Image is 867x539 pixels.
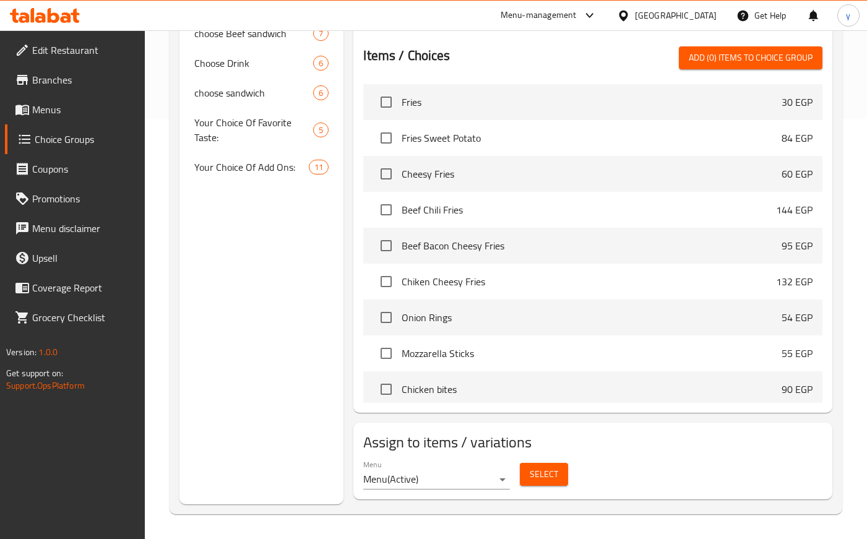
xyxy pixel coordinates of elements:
span: Select choice [373,197,399,223]
span: Choose Drink [194,56,314,71]
span: Chiken Cheesy Fries [402,274,776,289]
div: Your Choice Of Favorite Taste:5 [179,108,344,152]
span: Your Choice Of Favorite Taste: [194,115,314,145]
span: 6 [314,58,328,69]
span: Onion Rings [402,310,782,325]
p: 60 EGP [782,166,813,181]
label: Menu [363,460,381,468]
a: Upsell [5,243,145,273]
span: choose Beef sandwich [194,26,314,41]
span: Menu disclaimer [32,221,135,236]
span: Branches [32,72,135,87]
span: Upsell [32,251,135,265]
span: Add (0) items to choice group [689,50,813,66]
span: y [846,9,850,22]
span: Edit Restaurant [32,43,135,58]
button: Select [520,463,568,486]
div: choose sandwich6 [179,78,344,108]
span: Promotions [32,191,135,206]
p: 132 EGP [776,274,813,289]
span: Select choice [373,89,399,115]
a: Support.OpsPlatform [6,377,85,394]
span: Version: [6,344,37,360]
span: Your Choice Of Add Ons: [194,160,309,175]
span: Select choice [373,269,399,295]
div: Choices [309,160,329,175]
div: Menu-management [501,8,577,23]
a: Choice Groups [5,124,145,154]
p: 84 EGP [782,131,813,145]
h2: Items / Choices [363,46,450,65]
div: Choices [313,56,329,71]
span: Select [530,467,558,482]
p: 144 EGP [776,202,813,217]
a: Menu disclaimer [5,213,145,243]
span: Mozzarella Sticks [402,346,782,361]
h2: Assign to items / variations [363,433,822,452]
span: choose sandwich [194,85,314,100]
div: Menu(Active) [363,470,510,489]
a: Menus [5,95,145,124]
p: 30 EGP [782,95,813,110]
div: Choices [313,85,329,100]
span: 11 [309,162,328,173]
button: Add (0) items to choice group [679,46,822,69]
a: Coupons [5,154,145,184]
div: [GEOGRAPHIC_DATA] [635,9,717,22]
span: Select choice [373,340,399,366]
a: Edit Restaurant [5,35,145,65]
span: Get support on: [6,365,63,381]
span: 7 [314,28,328,40]
span: 6 [314,87,328,99]
span: Coverage Report [32,280,135,295]
span: Beef Bacon Cheesy Fries [402,238,782,253]
span: Menus [32,102,135,117]
div: Your Choice Of Add Ons:11 [179,152,344,182]
a: Branches [5,65,145,95]
span: Beef Chili Fries [402,202,776,217]
span: Grocery Checklist [32,310,135,325]
a: Coverage Report [5,273,145,303]
span: Select choice [373,376,399,402]
div: choose Beef sandwich7 [179,19,344,48]
p: 55 EGP [782,346,813,361]
div: Choices [313,123,329,137]
span: 5 [314,124,328,136]
p: 90 EGP [782,382,813,397]
p: 54 EGP [782,310,813,325]
span: Choice Groups [35,132,135,147]
span: Coupons [32,162,135,176]
a: Promotions [5,184,145,213]
span: Select choice [373,304,399,330]
div: Choices [313,26,329,41]
span: Fries [402,95,782,110]
span: Select choice [373,125,399,151]
span: Fries Sweet Potato [402,131,782,145]
p: 95 EGP [782,238,813,253]
a: Grocery Checklist [5,303,145,332]
span: Chicken bites [402,382,782,397]
span: 1.0.0 [38,344,58,360]
span: Select choice [373,161,399,187]
span: Cheesy Fries [402,166,782,181]
div: Choose Drink6 [179,48,344,78]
